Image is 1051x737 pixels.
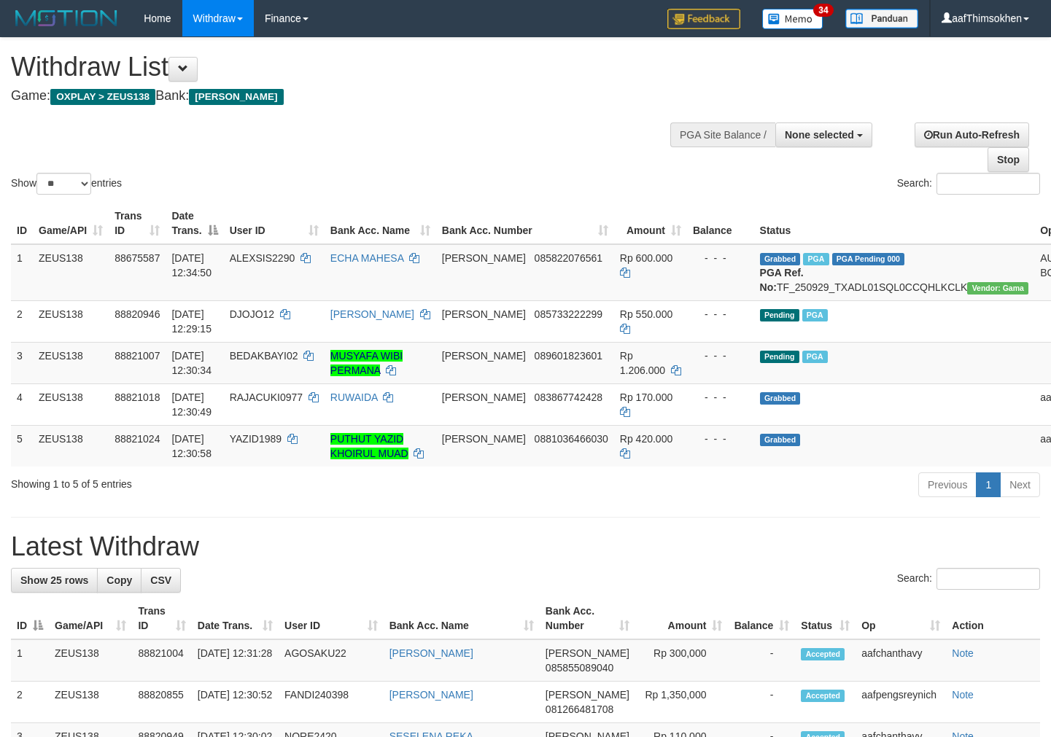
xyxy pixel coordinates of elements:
[845,9,918,28] img: panduan.png
[33,203,109,244] th: Game/API: activate to sort column ascending
[132,598,191,639] th: Trans ID: activate to sort column ascending
[132,682,191,723] td: 88820855
[670,122,775,147] div: PGA Site Balance /
[535,308,602,320] span: Copy 085733222299 to clipboard
[540,598,635,639] th: Bank Acc. Number: activate to sort column ascending
[115,350,160,362] span: 88821007
[192,598,279,639] th: Date Trans.: activate to sort column ascending
[11,7,122,29] img: MOTION_logo.png
[754,244,1035,301] td: TF_250929_TXADL01SQL0CCQHLKCLK
[728,598,795,639] th: Balance: activate to sort column ascending
[535,433,608,445] span: Copy 0881036466030 to clipboard
[693,348,748,363] div: - - -
[952,689,974,701] a: Note
[50,89,155,105] span: OXPLAY > ZEUS138
[801,648,845,660] span: Accepted
[802,309,828,321] span: Marked by aafpengsreynich
[546,647,629,659] span: [PERSON_NAME]
[106,574,132,586] span: Copy
[230,308,274,320] span: DJOJO12
[936,173,1040,195] input: Search:
[918,472,977,497] a: Previous
[109,203,166,244] th: Trans ID: activate to sort column ascending
[230,433,282,445] span: YAZID1989
[667,9,740,29] img: Feedback.jpg
[150,574,171,586] span: CSV
[115,252,160,264] span: 88675587
[11,639,49,682] td: 1
[224,203,325,244] th: User ID: activate to sort column ascending
[11,471,427,491] div: Showing 1 to 5 of 5 entries
[546,703,613,715] span: Copy 081266481708 to clipboard
[11,598,49,639] th: ID: activate to sort column descending
[230,252,295,264] span: ALEXSIS2290
[442,350,526,362] span: [PERSON_NAME]
[171,433,212,459] span: [DATE] 12:30:58
[693,432,748,446] div: - - -
[936,568,1040,590] input: Search:
[330,391,378,403] a: RUWAIDA
[11,173,122,195] label: Show entries
[11,300,33,342] td: 2
[897,568,1040,590] label: Search:
[760,267,804,293] b: PGA Ref. No:
[693,307,748,321] div: - - -
[171,252,212,278] span: [DATE] 12:34:50
[988,147,1029,172] a: Stop
[11,244,33,301] td: 1
[897,173,1040,195] label: Search:
[11,203,33,244] th: ID
[33,244,109,301] td: ZEUS138
[166,203,223,244] th: Date Trans.: activate to sort column descending
[11,383,33,425] td: 4
[620,308,672,320] span: Rp 550.000
[546,662,613,674] span: Copy 085855089040 to clipboard
[856,598,946,639] th: Op: activate to sort column ascending
[33,342,109,383] td: ZEUS138
[279,639,384,682] td: AGOSAKU22
[754,203,1035,244] th: Status
[535,350,602,362] span: Copy 089601823601 to clipboard
[330,252,403,264] a: ECHA MAHESA
[795,598,856,639] th: Status: activate to sort column ascending
[728,682,795,723] td: -
[614,203,687,244] th: Amount: activate to sort column ascending
[384,598,540,639] th: Bank Acc. Name: activate to sort column ascending
[802,351,828,363] span: Marked by aafpengsreynich
[11,89,686,104] h4: Game: Bank:
[760,434,801,446] span: Grabbed
[620,252,672,264] span: Rp 600.000
[192,639,279,682] td: [DATE] 12:31:28
[693,390,748,405] div: - - -
[279,682,384,723] td: FANDI240398
[442,433,526,445] span: [PERSON_NAME]
[330,350,403,376] a: MUSYAFA WIBI PERMANA
[803,253,829,265] span: Marked by aafpengsreynich
[915,122,1029,147] a: Run Auto-Refresh
[635,639,728,682] td: Rp 300,000
[535,391,602,403] span: Copy 083867742428 to clipboard
[11,532,1040,561] h1: Latest Withdraw
[436,203,614,244] th: Bank Acc. Number: activate to sort column ascending
[856,639,946,682] td: aafchanthavy
[192,682,279,723] td: [DATE] 12:30:52
[11,425,33,467] td: 5
[946,598,1040,639] th: Action
[760,253,801,265] span: Grabbed
[535,252,602,264] span: Copy 085822076561 to clipboard
[330,433,408,459] a: PUTHUT YAZID KHOIRUL MUAD
[976,472,1001,497] a: 1
[728,639,795,682] td: -
[832,253,905,265] span: PGA Pending
[171,350,212,376] span: [DATE] 12:30:34
[801,690,845,702] span: Accepted
[389,689,473,701] a: [PERSON_NAME]
[11,568,98,593] a: Show 25 rows
[325,203,436,244] th: Bank Acc. Name: activate to sort column ascending
[97,568,141,593] a: Copy
[442,391,526,403] span: [PERSON_NAME]
[813,4,833,17] span: 34
[635,598,728,639] th: Amount: activate to sort column ascending
[760,309,799,321] span: Pending
[230,350,298,362] span: BEDAKBAYI02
